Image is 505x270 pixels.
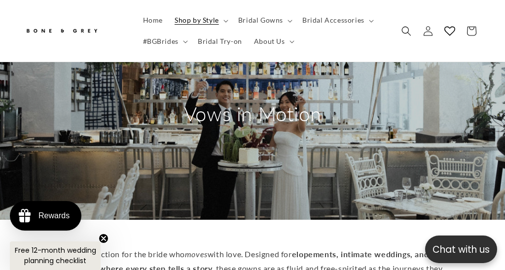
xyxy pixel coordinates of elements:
a: Bridal Try-on [192,31,248,51]
summary: Search [396,20,417,41]
h2: Vows in Motion [159,101,346,127]
span: Bridal Try-on [198,36,242,45]
span: About Us [254,36,285,45]
span: Bridal Gowns [238,16,283,25]
summary: #BGBrides [137,31,192,51]
summary: About Us [248,31,298,51]
a: Bone and Grey Bridal [21,19,127,42]
div: Free 12-month wedding planning checklistClose teaser [10,241,101,270]
a: Home [137,10,169,31]
summary: Shop by Style [169,10,232,31]
p: Chat with us [425,242,497,257]
div: Rewards [38,211,70,220]
summary: Bridal Accessories [296,10,378,31]
span: Shop by Style [175,16,219,25]
span: Home [143,16,163,25]
em: moves [185,249,208,259]
button: Close teaser [99,234,108,243]
span: Free 12-month wedding planning checklist [15,245,96,266]
span: #BGBrides [143,36,179,45]
summary: Bridal Gowns [232,10,296,31]
button: Open chatbox [425,236,497,263]
img: Bone and Grey Bridal [25,23,99,39]
span: Bridal Accessories [302,16,364,25]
